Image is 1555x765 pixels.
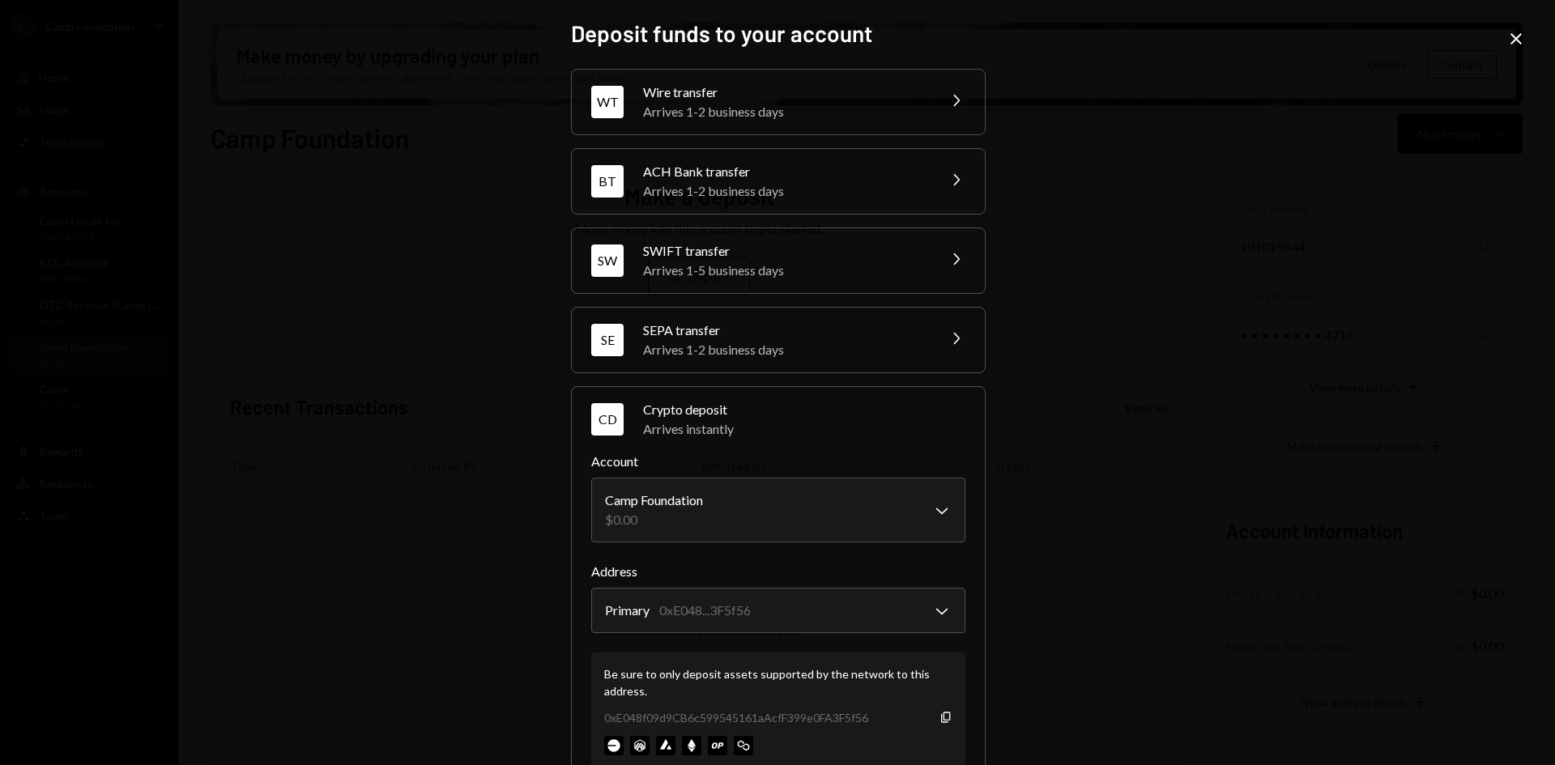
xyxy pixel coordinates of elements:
[643,419,965,439] div: Arrives instantly
[643,162,927,181] div: ACH Bank transfer
[643,102,927,121] div: Arrives 1-2 business days
[643,340,927,359] div: Arrives 1-2 business days
[591,562,965,581] label: Address
[604,736,624,755] img: base-mainnet
[643,241,927,261] div: SWIFT transfer
[734,736,753,755] img: polygon-mainnet
[708,736,727,755] img: optimism-mainnet
[643,321,927,340] div: SEPA transfer
[572,149,985,214] button: BTACH Bank transferArrives 1-2 business days
[571,18,984,49] h2: Deposit funds to your account
[643,181,927,201] div: Arrives 1-2 business days
[656,736,675,755] img: avalanche-mainnet
[643,83,927,102] div: Wire transfer
[643,261,927,280] div: Arrives 1-5 business days
[643,400,965,419] div: Crypto deposit
[572,387,985,452] button: CDCrypto depositArrives instantly
[604,665,952,699] div: Be sure to only deposit assets supported by the network to this address.
[572,70,985,134] button: WTWire transferArrives 1-2 business days
[591,165,624,198] div: BT
[572,228,985,293] button: SWSWIFT transferArrives 1-5 business days
[630,736,650,755] img: arbitrum-mainnet
[591,403,624,436] div: CD
[591,588,965,633] button: Address
[604,709,868,726] div: 0xE048f09d9CB6c599545161aAcfF399e0FA3F5f56
[572,308,985,372] button: SESEPA transferArrives 1-2 business days
[591,478,965,542] button: Account
[591,244,624,277] div: SW
[659,601,751,620] div: 0xE048...3F5f56
[591,452,965,471] label: Account
[591,324,624,356] div: SE
[682,736,701,755] img: ethereum-mainnet
[591,86,624,118] div: WT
